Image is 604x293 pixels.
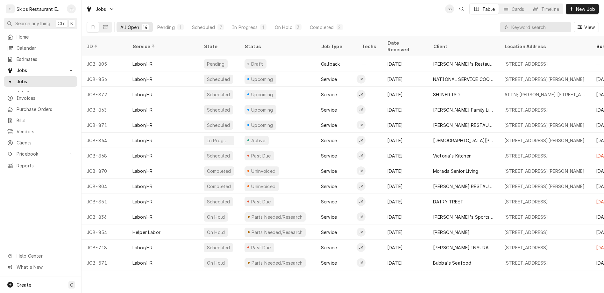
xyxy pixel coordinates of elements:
div: Job Type [321,43,352,50]
a: Clients [4,137,77,148]
div: Longino Monroe's Avatar [357,212,366,221]
span: Clients [17,139,74,146]
button: Search anythingCtrlK [4,18,77,29]
div: Completed [206,183,231,190]
div: Scheduled [206,91,231,98]
div: Upcoming [251,76,274,83]
div: Labor/HR [132,244,153,251]
div: Draft [250,61,264,67]
div: JM [357,105,366,114]
div: Labor/HR [132,137,153,144]
div: Labor/HR [132,61,153,67]
span: Reports [17,162,74,169]
span: Pricebook [17,150,65,157]
div: Scheduled [206,76,231,83]
div: Service [321,229,337,236]
div: LM [357,75,366,84]
span: Create [17,282,31,288]
span: Home [17,33,74,40]
div: JOB-870 [82,163,127,179]
div: Labor/HR [132,122,153,128]
div: Service [321,244,337,251]
div: Parts Needed/Research [251,214,303,220]
input: Keyword search [511,22,568,32]
span: Vendors [17,128,74,135]
div: Callback [321,61,340,67]
div: Service [321,122,337,128]
div: DAIRY TREET [433,198,464,205]
a: Jobs [4,76,77,87]
div: [DATE] [382,179,428,194]
div: [STREET_ADDRESS][PERSON_NAME] [504,122,585,128]
div: Scheduled [192,24,215,31]
div: On Hold [275,24,293,31]
div: Shan Skipper's Avatar [445,4,454,13]
div: Past Due [251,244,272,251]
div: 1 [179,24,182,31]
div: Upcoming [251,106,274,113]
span: C [70,282,73,288]
div: [PERSON_NAME] RESTAURANT [433,183,494,190]
div: Parts Needed/Research [251,260,303,266]
div: SHINER ISD [433,91,460,98]
div: LM [357,121,366,129]
div: [DATE] [382,148,428,163]
div: ID [87,43,121,50]
span: Jobs [17,78,74,85]
div: Service [321,260,337,266]
div: 3 [296,24,300,31]
span: Invoices [17,95,74,101]
div: Labor/HR [132,183,153,190]
div: Longino Monroe's Avatar [357,90,366,99]
div: Past Due [251,198,272,205]
div: SS [445,4,454,13]
div: Status [245,43,309,50]
div: LM [357,243,366,252]
div: Labor/HR [132,198,153,205]
div: Location Address [504,43,585,50]
a: Bills [4,115,77,126]
a: Go to Pricebook [4,149,77,159]
a: Home [4,32,77,42]
div: JOB-856 [82,71,127,87]
span: Jobs [96,6,106,12]
div: [STREET_ADDRESS][PERSON_NAME] [504,76,585,83]
div: Longino Monroe's Avatar [357,243,366,252]
div: [STREET_ADDRESS] [504,61,548,67]
div: Table [482,6,495,12]
div: JOB-864 [82,133,127,148]
div: [STREET_ADDRESS] [504,229,548,236]
div: Upcoming [251,122,274,128]
div: [DATE] [382,87,428,102]
div: — [357,56,382,71]
span: View [583,24,596,31]
div: Labor/HR [132,76,153,83]
div: JOB-571 [82,255,127,270]
div: Longino Monroe's Avatar [357,75,366,84]
a: Job Series [4,87,77,98]
div: On Hold [206,214,225,220]
a: Purchase Orders [4,104,77,114]
a: Go to Jobs [4,65,77,76]
div: Service [321,137,337,144]
div: Labor/HR [132,168,153,174]
div: ATTN; [PERSON_NAME] [STREET_ADDRESS] [504,91,586,98]
div: [PERSON_NAME]'s Sports Bar [433,214,494,220]
div: JOB-863 [82,102,127,117]
div: [DATE] [382,224,428,240]
div: [STREET_ADDRESS] [504,214,548,220]
div: On Hold [206,260,225,266]
div: [DATE] [382,56,428,71]
a: Estimates [4,54,77,64]
div: [STREET_ADDRESS][PERSON_NAME] [504,137,585,144]
a: Go to What's New [4,262,77,272]
span: Purchase Orders [17,106,74,113]
div: [DATE] [382,255,428,270]
div: LM [357,151,366,160]
div: JOB-718 [82,240,127,255]
div: Labor/HR [132,260,153,266]
span: Calendar [17,45,74,51]
a: Go to Jobs [83,4,117,14]
a: Vendors [4,126,77,137]
div: Uninvoiced [251,168,276,174]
